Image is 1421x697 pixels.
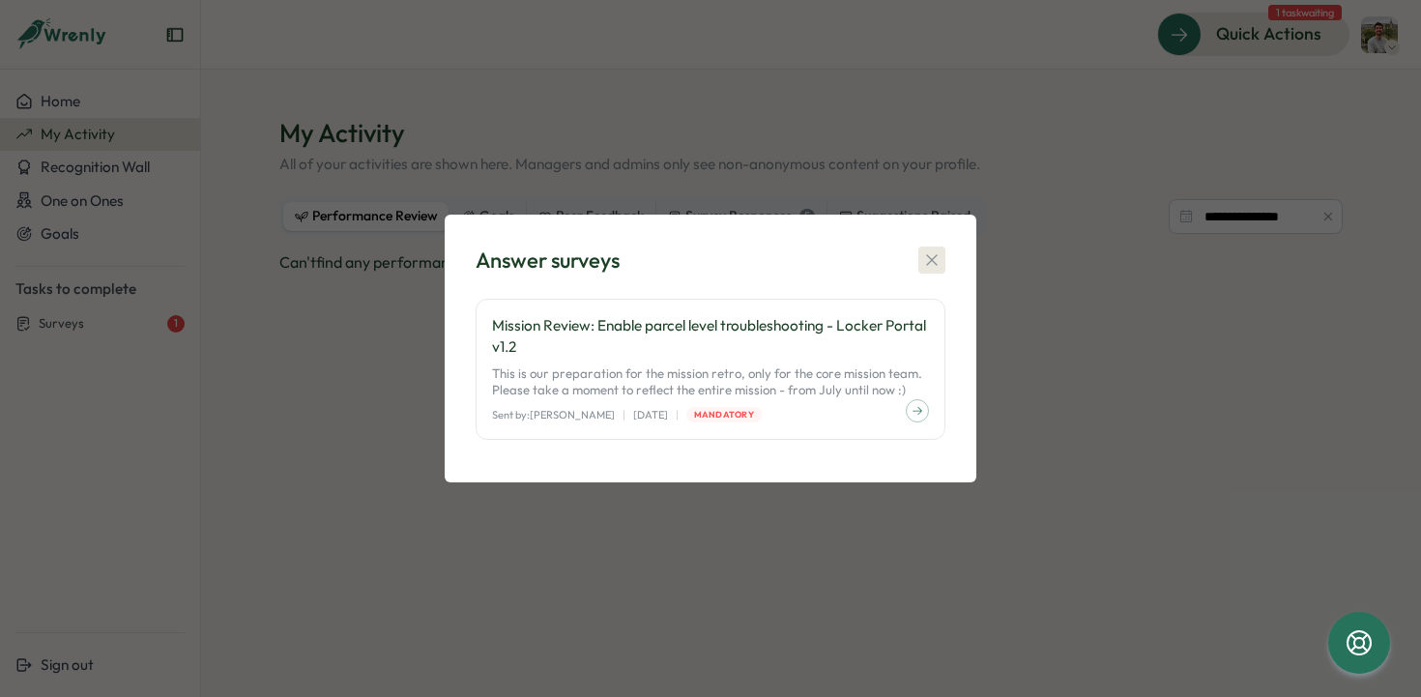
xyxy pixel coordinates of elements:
[492,315,929,358] p: Mission Review: Enable parcel level troubleshooting - Locker Portal v1.2
[623,407,625,423] p: |
[476,246,620,276] div: Answer surveys
[633,407,668,423] p: [DATE]
[676,407,679,423] p: |
[492,365,929,399] p: This is our preparation for the mission retro, only for the core mission team. Please take a mome...
[476,299,945,440] a: Mission Review: Enable parcel level troubleshooting - Locker Portal v1.2This is our preparation f...
[492,407,615,423] p: Sent by: [PERSON_NAME]
[694,408,754,421] span: Mandatory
